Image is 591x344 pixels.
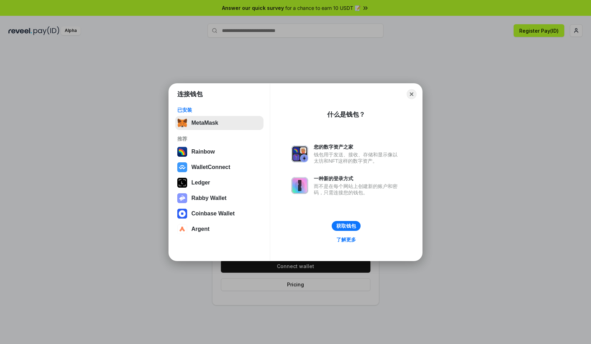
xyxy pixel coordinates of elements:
[177,162,187,172] img: svg+xml,%3Csvg%20width%3D%2228%22%20height%3D%2228%22%20viewBox%3D%220%200%2028%2028%22%20fill%3D...
[332,235,360,244] a: 了解更多
[177,209,187,219] img: svg+xml,%3Csvg%20width%3D%2228%22%20height%3D%2228%22%20viewBox%3D%220%200%2028%2028%22%20fill%3D...
[336,223,356,229] div: 获取钱包
[191,180,210,186] div: Ledger
[407,89,417,99] button: Close
[177,178,187,188] img: svg+xml,%3Csvg%20xmlns%3D%22http%3A%2F%2Fwww.w3.org%2F2000%2Fsvg%22%20width%3D%2228%22%20height%3...
[175,191,263,205] button: Rabby Wallet
[191,195,227,201] div: Rabby Wallet
[175,222,263,236] button: Argent
[177,118,187,128] img: svg+xml,%3Csvg%20fill%3D%22none%22%20height%3D%2233%22%20viewBox%3D%220%200%2035%2033%22%20width%...
[191,164,230,170] div: WalletConnect
[175,116,263,130] button: MetaMask
[314,183,401,196] div: 而不是在每个网站上创建新的账户和密码，只需连接您的钱包。
[191,226,210,232] div: Argent
[175,160,263,174] button: WalletConnect
[175,207,263,221] button: Coinbase Wallet
[177,90,203,98] h1: 连接钱包
[314,151,401,164] div: 钱包用于发送、接收、存储和显示像以太坊和NFT这样的数字资产。
[177,107,261,113] div: 已安装
[327,110,365,119] div: 什么是钱包？
[191,120,218,126] div: MetaMask
[177,147,187,157] img: svg+xml,%3Csvg%20width%3D%22120%22%20height%3D%22120%22%20viewBox%3D%220%200%20120%20120%22%20fil...
[191,149,215,155] div: Rainbow
[332,221,361,231] button: 获取钱包
[177,136,261,142] div: 推荐
[314,144,401,150] div: 您的数字资产之家
[177,193,187,203] img: svg+xml,%3Csvg%20xmlns%3D%22http%3A%2F%2Fwww.w3.org%2F2000%2Fsvg%22%20fill%3D%22none%22%20viewBox...
[336,236,356,243] div: 了解更多
[175,145,263,159] button: Rainbow
[291,177,308,194] img: svg+xml,%3Csvg%20xmlns%3D%22http%3A%2F%2Fwww.w3.org%2F2000%2Fsvg%22%20fill%3D%22none%22%20viewBox...
[314,175,401,182] div: 一种新的登录方式
[291,145,308,162] img: svg+xml,%3Csvg%20xmlns%3D%22http%3A%2F%2Fwww.w3.org%2F2000%2Fsvg%22%20fill%3D%22none%22%20viewBox...
[177,224,187,234] img: svg+xml,%3Csvg%20width%3D%2228%22%20height%3D%2228%22%20viewBox%3D%220%200%2028%2028%22%20fill%3D...
[191,210,235,217] div: Coinbase Wallet
[175,176,263,190] button: Ledger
